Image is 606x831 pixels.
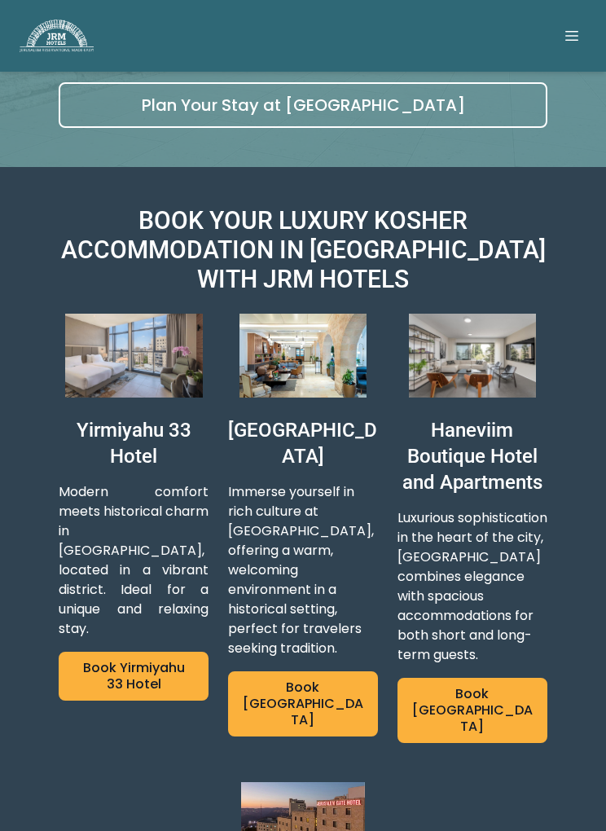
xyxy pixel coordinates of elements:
[397,678,547,743] a: Book [GEOGRAPHIC_DATA]
[59,652,209,701] a: Book Yirmiyahu 33 Hotel
[228,671,378,736] a: Book [GEOGRAPHIC_DATA]
[59,314,209,398] img: Yirmiyahu 33 Hotel
[397,508,547,665] p: Luxurious sophistication in the heart of the city, [GEOGRAPHIC_DATA] combines elegance with spaci...
[397,314,547,398] img: Haneviim Boutique Hotel and Apartments
[59,417,209,469] p: Yirmiyahu 33 Hotel
[20,20,94,52] img: JRM Hotels
[228,482,378,658] p: Immerse yourself in rich culture at [GEOGRAPHIC_DATA], offering a warm, welcoming environment in ...
[397,417,547,495] p: Haneviim Boutique Hotel and Apartments
[59,482,209,639] p: Modern comfort meets historical charm in [GEOGRAPHIC_DATA], located in a vibrant district. Ideal ...
[228,417,378,469] p: [GEOGRAPHIC_DATA]
[59,206,547,294] h2: BOOK YOUR LUXURY KOSHER ACCOMMODATION IN [GEOGRAPHIC_DATA] WITH JRM HOTELS
[228,314,378,398] img: Prima Palace hotel
[59,82,547,128] a: Plan Your Stay at [GEOGRAPHIC_DATA]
